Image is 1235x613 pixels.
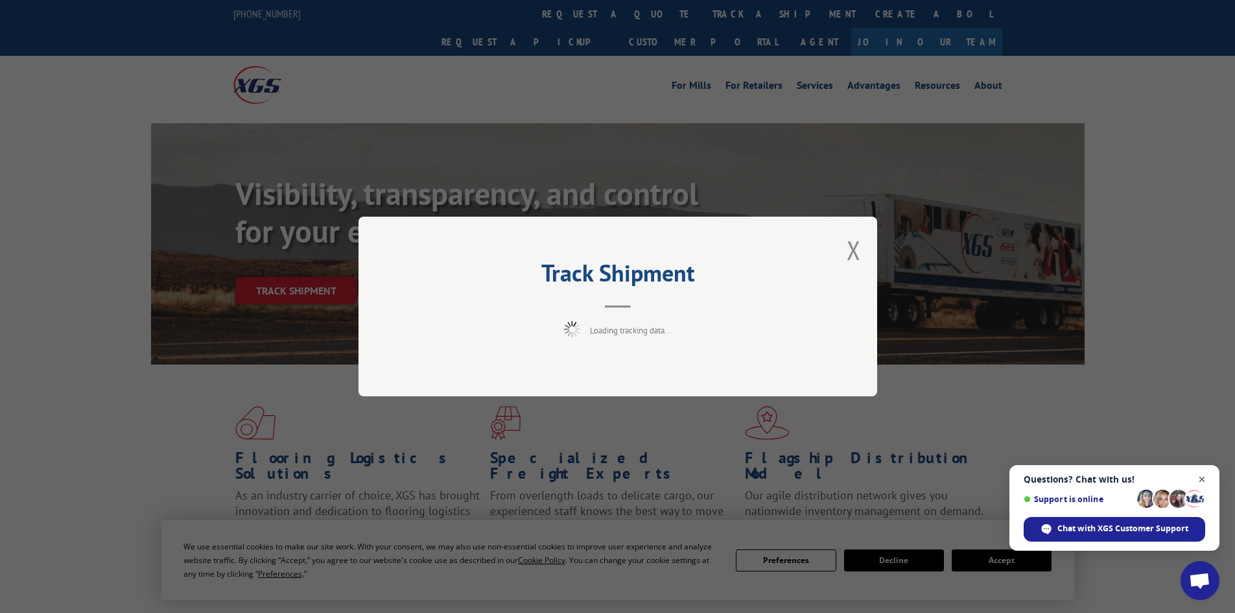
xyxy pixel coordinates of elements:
[1024,517,1205,542] div: Chat with XGS Customer Support
[423,264,812,289] h2: Track Shipment
[1024,494,1133,504] span: Support is online
[1024,474,1205,485] span: Questions? Chat with us!
[1057,523,1188,535] span: Chat with XGS Customer Support
[590,325,672,336] span: Loading tracking data...
[847,233,861,267] button: Close modal
[564,321,580,337] img: xgs-loading
[1181,561,1219,600] div: Open chat
[1194,472,1210,488] span: Close chat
